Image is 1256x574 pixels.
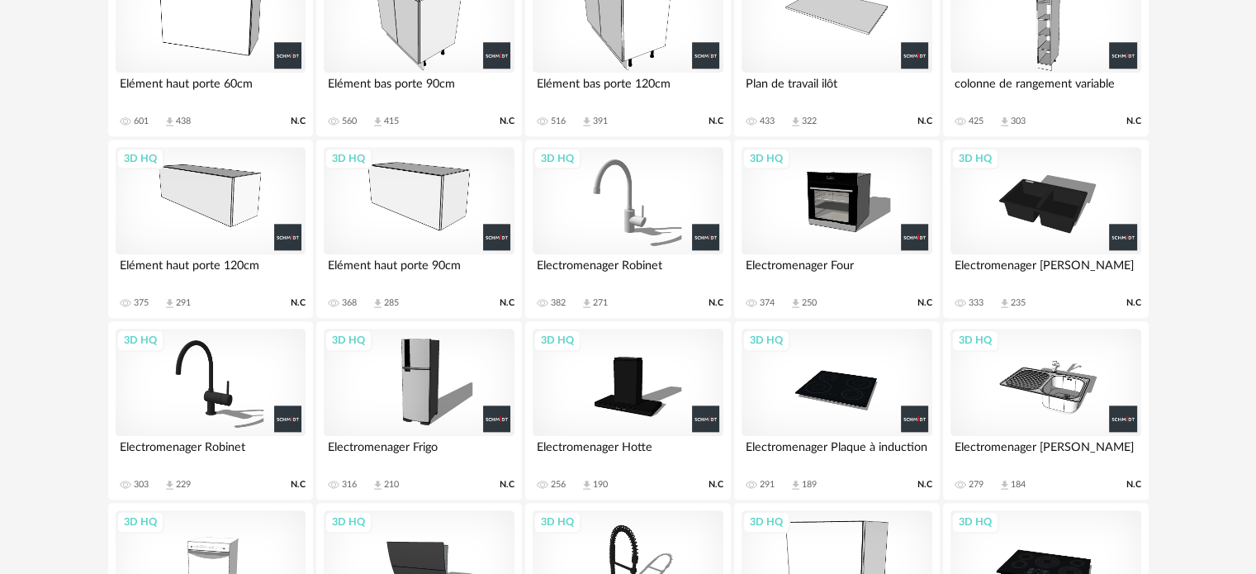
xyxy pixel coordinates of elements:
div: 3D HQ [325,330,372,351]
div: 271 [593,297,608,309]
div: 303 [1011,116,1026,127]
div: Elément haut porte 120cm [116,254,306,287]
span: N.C [291,479,306,491]
div: 279 [969,479,983,491]
div: Electromenager Robinet [116,436,306,469]
span: Download icon [164,116,176,128]
span: N.C [1126,297,1141,309]
a: 3D HQ Electromenager Robinet 382 Download icon 271 N.C [525,140,730,318]
a: 3D HQ Electromenager Four 374 Download icon 250 N.C [734,140,939,318]
div: colonne de rangement variable [950,73,1140,106]
div: 3D HQ [116,330,164,351]
span: N.C [917,479,932,491]
div: 425 [969,116,983,127]
div: 250 [802,297,817,309]
div: 184 [1011,479,1026,491]
div: 3D HQ [951,330,999,351]
span: N.C [500,116,514,127]
span: N.C [709,116,723,127]
span: N.C [709,479,723,491]
div: 256 [551,479,566,491]
span: N.C [1126,116,1141,127]
div: 438 [176,116,191,127]
div: 375 [134,297,149,309]
div: 3D HQ [116,148,164,169]
div: 189 [802,479,817,491]
span: Download icon [998,116,1011,128]
div: Elément bas porte 90cm [324,73,514,106]
a: 3D HQ Electromenager [PERSON_NAME] 279 Download icon 184 N.C [943,321,1148,500]
div: 516 [551,116,566,127]
span: N.C [291,116,306,127]
div: 3D HQ [951,511,999,533]
span: N.C [917,116,932,127]
a: 3D HQ Elément haut porte 120cm 375 Download icon 291 N.C [108,140,313,318]
div: 291 [176,297,191,309]
div: Elément bas porte 120cm [533,73,723,106]
div: 391 [593,116,608,127]
div: 374 [760,297,775,309]
div: 291 [760,479,775,491]
a: 3D HQ Electromenager Hotte 256 Download icon 190 N.C [525,321,730,500]
a: 3D HQ Electromenager Robinet 303 Download icon 229 N.C [108,321,313,500]
span: Download icon [581,479,593,491]
div: 3D HQ [325,148,372,169]
div: 368 [342,297,357,309]
div: 3D HQ [742,330,790,351]
div: 285 [384,297,399,309]
div: 560 [342,116,357,127]
span: N.C [500,479,514,491]
div: Electromenager Robinet [533,254,723,287]
div: 3D HQ [533,511,581,533]
div: 190 [593,479,608,491]
a: 3D HQ Electromenager Frigo 316 Download icon 210 N.C [316,321,521,500]
div: 3D HQ [325,511,372,533]
div: 3D HQ [533,330,581,351]
span: Download icon [789,479,802,491]
div: Electromenager [PERSON_NAME] [950,254,1140,287]
span: Download icon [164,297,176,310]
div: 229 [176,479,191,491]
span: N.C [709,297,723,309]
span: Download icon [789,297,802,310]
div: Electromenager Hotte [533,436,723,469]
span: Download icon [372,297,384,310]
div: 3D HQ [742,511,790,533]
div: Electromenager Frigo [324,436,514,469]
div: 316 [342,479,357,491]
span: Download icon [998,479,1011,491]
span: Download icon [164,479,176,491]
div: 3D HQ [742,148,790,169]
div: Electromenager Four [742,254,931,287]
div: 322 [802,116,817,127]
span: Download icon [581,116,593,128]
span: N.C [917,297,932,309]
div: 235 [1011,297,1026,309]
span: Download icon [789,116,802,128]
a: 3D HQ Elément haut porte 90cm 368 Download icon 285 N.C [316,140,521,318]
div: 382 [551,297,566,309]
div: 3D HQ [116,511,164,533]
div: Elément haut porte 60cm [116,73,306,106]
div: 3D HQ [533,148,581,169]
div: Plan de travail ilôt [742,73,931,106]
div: 210 [384,479,399,491]
div: 415 [384,116,399,127]
span: N.C [1126,479,1141,491]
a: 3D HQ Electromenager [PERSON_NAME] 333 Download icon 235 N.C [943,140,1148,318]
span: N.C [500,297,514,309]
span: Download icon [998,297,1011,310]
div: Elément haut porte 90cm [324,254,514,287]
div: 433 [760,116,775,127]
div: 3D HQ [951,148,999,169]
span: Download icon [372,116,384,128]
span: Download icon [581,297,593,310]
span: N.C [291,297,306,309]
div: Electromenager [PERSON_NAME] [950,436,1140,469]
div: 333 [969,297,983,309]
div: 601 [134,116,149,127]
a: 3D HQ Electromenager Plaque à induction 291 Download icon 189 N.C [734,321,939,500]
div: Electromenager Plaque à induction [742,436,931,469]
span: Download icon [372,479,384,491]
div: 303 [134,479,149,491]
